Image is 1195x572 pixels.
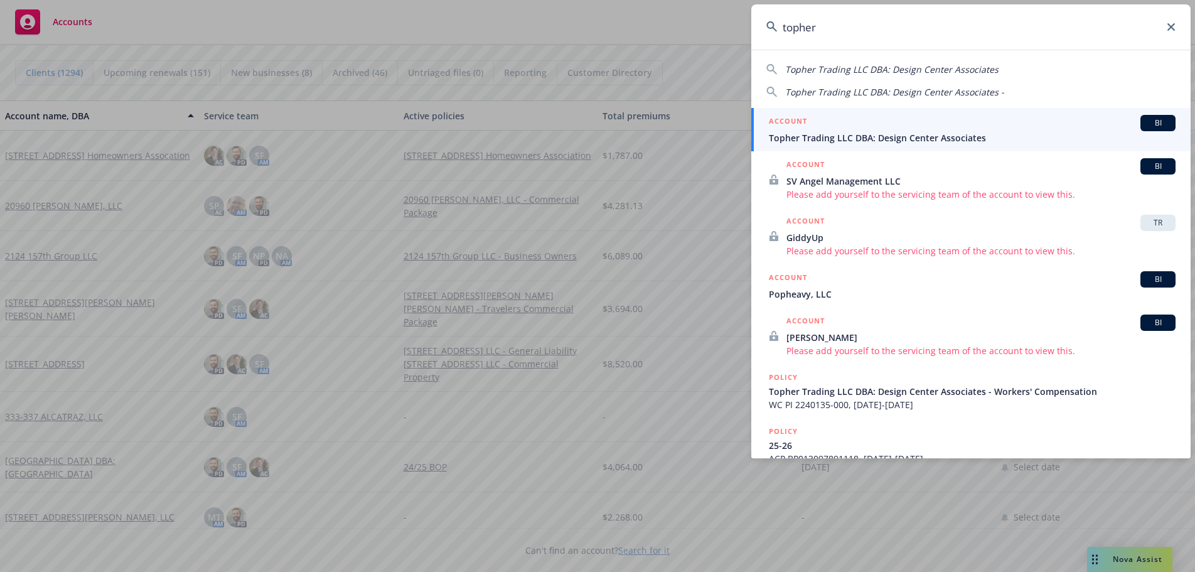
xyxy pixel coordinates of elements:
h5: POLICY [769,371,798,384]
a: ACCOUNTTRGiddyUpPlease add yourself to the servicing team of the account to view this. [751,208,1191,264]
h5: ACCOUNT [769,271,807,286]
span: SV Angel Management LLC [786,175,1176,188]
span: Topher Trading LLC DBA: Design Center Associates - Workers' Compensation [769,385,1176,398]
span: BI [1145,317,1171,328]
span: Please add yourself to the servicing team of the account to view this. [786,244,1176,257]
span: ACP BP013097891118, [DATE]-[DATE] [769,452,1176,465]
span: BI [1145,117,1171,129]
a: ACCOUNTBITopher Trading LLC DBA: Design Center Associates [751,108,1191,151]
span: Topher Trading LLC DBA: Design Center Associates - [785,86,1004,98]
span: BI [1145,274,1171,285]
a: POLICYTopher Trading LLC DBA: Design Center Associates - Workers' CompensationWC PI 2240135-000, ... [751,364,1191,418]
h5: ACCOUNT [786,215,825,230]
a: POLICY25-26ACP BP013097891118, [DATE]-[DATE] [751,418,1191,472]
h5: ACCOUNT [786,158,825,173]
span: [PERSON_NAME] [786,331,1176,344]
input: Search... [751,4,1191,50]
span: WC PI 2240135-000, [DATE]-[DATE] [769,398,1176,411]
h5: ACCOUNT [786,315,825,330]
h5: POLICY [769,425,798,438]
a: ACCOUNTBISV Angel Management LLCPlease add yourself to the servicing team of the account to view ... [751,151,1191,208]
span: Please add yourself to the servicing team of the account to view this. [786,188,1176,201]
span: Please add yourself to the servicing team of the account to view this. [786,344,1176,357]
span: Topher Trading LLC DBA: Design Center Associates [785,63,999,75]
span: Popheavy, LLC [769,288,1176,301]
span: BI [1145,161,1171,172]
a: ACCOUNTBIPopheavy, LLC [751,264,1191,308]
span: GiddyUp [786,231,1176,244]
span: TR [1145,217,1171,229]
span: 25-26 [769,439,1176,452]
h5: ACCOUNT [769,115,807,130]
span: Topher Trading LLC DBA: Design Center Associates [769,131,1176,144]
a: ACCOUNTBI[PERSON_NAME]Please add yourself to the servicing team of the account to view this. [751,308,1191,364]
